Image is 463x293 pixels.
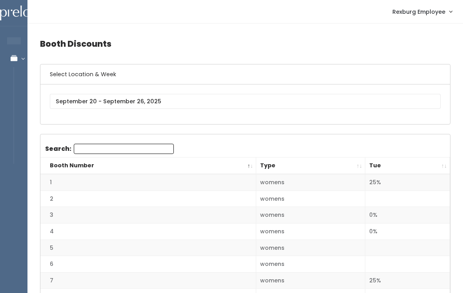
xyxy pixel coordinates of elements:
[256,207,365,223] td: womens
[50,94,441,109] input: September 20 - September 26, 2025
[40,223,256,240] td: 4
[365,174,450,190] td: 25%
[256,223,365,240] td: womens
[365,223,450,240] td: 0%
[392,7,445,16] span: Rexburg Employee
[256,256,365,273] td: womens
[40,207,256,223] td: 3
[365,157,450,174] th: Tue: activate to sort column ascending
[40,157,256,174] th: Booth Number: activate to sort column descending
[256,272,365,289] td: womens
[40,33,450,55] h4: Booth Discounts
[385,3,460,20] a: Rexburg Employee
[256,174,365,190] td: womens
[365,272,450,289] td: 25%
[40,240,256,256] td: 5
[74,144,174,154] input: Search:
[40,64,450,84] h6: Select Location & Week
[40,256,256,273] td: 6
[365,207,450,223] td: 0%
[256,190,365,207] td: womens
[45,144,174,154] label: Search:
[40,174,256,190] td: 1
[40,272,256,289] td: 7
[256,157,365,174] th: Type: activate to sort column ascending
[256,240,365,256] td: womens
[40,190,256,207] td: 2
